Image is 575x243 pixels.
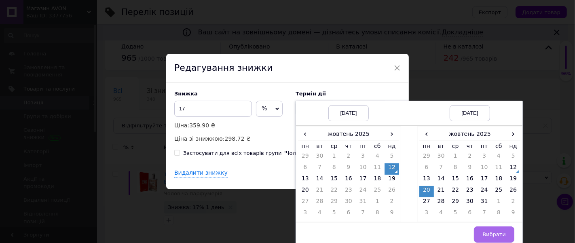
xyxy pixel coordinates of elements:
td: 13 [419,175,434,186]
th: сб [370,140,385,152]
td: 12 [506,163,520,175]
th: пт [477,140,492,152]
td: 8 [327,163,341,175]
td: 9 [341,163,356,175]
td: 21 [434,186,448,197]
td: 22 [448,186,463,197]
td: 4 [434,209,448,220]
td: 8 [492,209,506,220]
th: ср [448,140,463,152]
td: 26 [506,186,520,197]
td: 2 [463,152,477,163]
td: 17 [356,175,370,186]
td: 3 [477,152,492,163]
td: 1 [492,197,506,209]
td: 30 [463,197,477,209]
td: 30 [341,197,356,209]
td: 25 [492,186,506,197]
td: 1 [448,152,463,163]
td: 31 [477,197,492,209]
td: 6 [419,163,434,175]
span: › [385,128,399,140]
td: 11 [370,163,385,175]
td: 9 [463,163,477,175]
td: 5 [385,152,399,163]
th: чт [463,140,477,152]
th: нд [506,140,520,152]
div: [DATE] [450,105,490,121]
th: нд [385,140,399,152]
th: жовтень 2025 [313,128,385,140]
td: 17 [477,175,492,186]
td: 16 [341,175,356,186]
td: 9 [385,209,399,220]
td: 8 [370,209,385,220]
td: 30 [313,152,327,163]
td: 5 [327,209,341,220]
label: Термін дії [296,91,401,97]
td: 25 [370,186,385,197]
span: ‹ [419,128,434,140]
td: 30 [434,152,448,163]
td: 16 [463,175,477,186]
span: 298.72 ₴ [225,135,251,142]
span: › [506,128,520,140]
td: 1 [327,152,341,163]
td: 14 [313,175,327,186]
td: 29 [298,152,313,163]
td: 27 [419,197,434,209]
td: 19 [506,175,520,186]
p: Ціна зі знижкою: [174,134,287,143]
td: 2 [341,152,356,163]
td: 7 [477,209,492,220]
div: [DATE] [328,105,369,121]
th: чт [341,140,356,152]
td: 18 [492,175,506,186]
td: 3 [419,209,434,220]
td: 10 [477,163,492,175]
th: вт [434,140,448,152]
td: 10 [356,163,370,175]
td: 6 [463,209,477,220]
td: 6 [298,163,313,175]
button: Вибрати [474,226,514,243]
td: 15 [327,175,341,186]
td: 6 [341,209,356,220]
td: 23 [463,186,477,197]
th: пн [298,140,313,152]
td: 7 [313,163,327,175]
td: 1 [370,197,385,209]
td: 12 [385,163,399,175]
td: 31 [356,197,370,209]
td: 7 [434,163,448,175]
td: 5 [448,209,463,220]
td: 3 [298,209,313,220]
span: % [262,105,267,112]
span: ‹ [298,128,313,140]
td: 26 [385,186,399,197]
th: ср [327,140,341,152]
td: 29 [448,197,463,209]
th: пт [356,140,370,152]
td: 4 [313,209,327,220]
td: 2 [506,197,520,209]
td: 29 [419,152,434,163]
td: 9 [506,209,520,220]
span: Редагування знижки [174,63,273,73]
td: 4 [492,152,506,163]
td: 14 [434,175,448,186]
td: 24 [356,186,370,197]
div: Видалити знижку [174,169,228,177]
div: Застосувати для всіх товарів групи "Чоловіча парфумерія" [183,150,347,157]
td: 2 [385,197,399,209]
td: 13 [298,175,313,186]
td: 11 [492,163,506,175]
td: 5 [506,152,520,163]
p: Ціна: [174,121,287,130]
td: 22 [327,186,341,197]
span: × [393,61,401,75]
input: 0 [174,101,252,117]
td: 29 [327,197,341,209]
span: Вибрати [482,231,506,237]
span: Знижка [174,91,198,97]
